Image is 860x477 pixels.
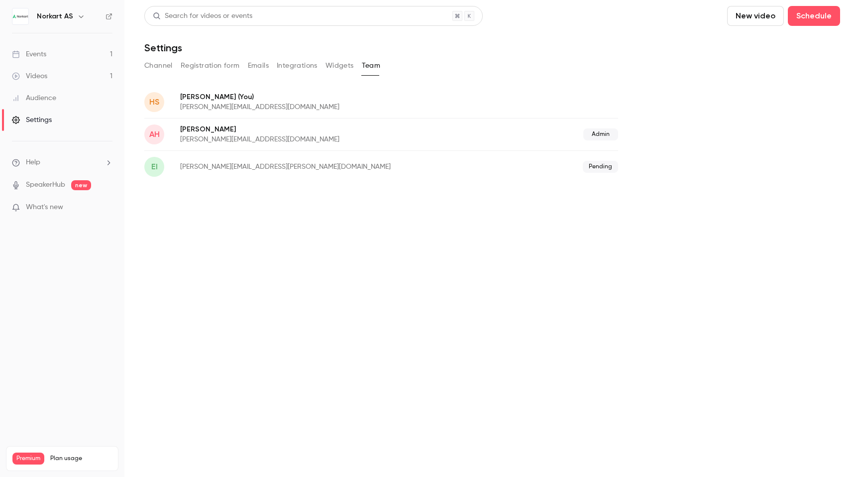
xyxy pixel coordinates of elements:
[12,115,52,125] div: Settings
[12,8,28,24] img: Norkart AS
[12,71,47,81] div: Videos
[144,58,173,74] button: Channel
[26,157,40,168] span: Help
[788,6,840,26] button: Schedule
[325,58,354,74] button: Widgets
[180,92,479,102] p: [PERSON_NAME]
[144,42,182,54] h1: Settings
[180,162,487,172] p: [PERSON_NAME][EMAIL_ADDRESS][PERSON_NAME][DOMAIN_NAME]
[12,157,112,168] li: help-dropdown-opener
[248,58,269,74] button: Emails
[151,161,158,173] span: ei
[180,134,461,144] p: [PERSON_NAME][EMAIL_ADDRESS][DOMAIN_NAME]
[149,128,160,140] span: AH
[180,124,461,134] p: [PERSON_NAME]
[12,93,56,103] div: Audience
[50,455,112,463] span: Plan usage
[12,453,44,465] span: Premium
[153,11,252,21] div: Search for videos or events
[149,96,159,108] span: HS
[37,11,73,21] h6: Norkart AS
[727,6,784,26] button: New video
[583,128,618,140] span: Admin
[26,202,63,213] span: What's new
[12,49,46,59] div: Events
[362,58,381,74] button: Team
[71,180,91,190] span: new
[236,92,254,102] span: (You)
[181,58,240,74] button: Registration form
[277,58,318,74] button: Integrations
[583,161,618,173] span: Pending
[180,102,479,112] p: [PERSON_NAME][EMAIL_ADDRESS][DOMAIN_NAME]
[26,180,65,190] a: SpeakerHub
